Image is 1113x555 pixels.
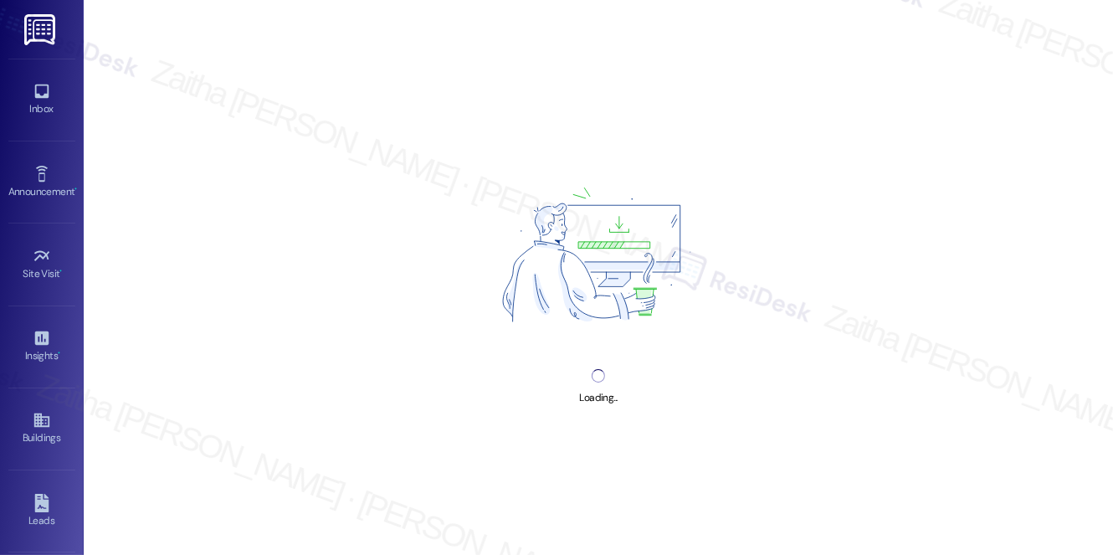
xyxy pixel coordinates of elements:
span: • [58,347,60,359]
div: Loading... [579,389,617,407]
a: Insights • [8,324,75,369]
span: • [60,265,63,277]
a: Site Visit • [8,242,75,287]
a: Leads [8,489,75,534]
span: • [74,183,77,195]
img: ResiDesk Logo [24,14,59,45]
a: Buildings [8,406,75,451]
a: Inbox [8,77,75,122]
